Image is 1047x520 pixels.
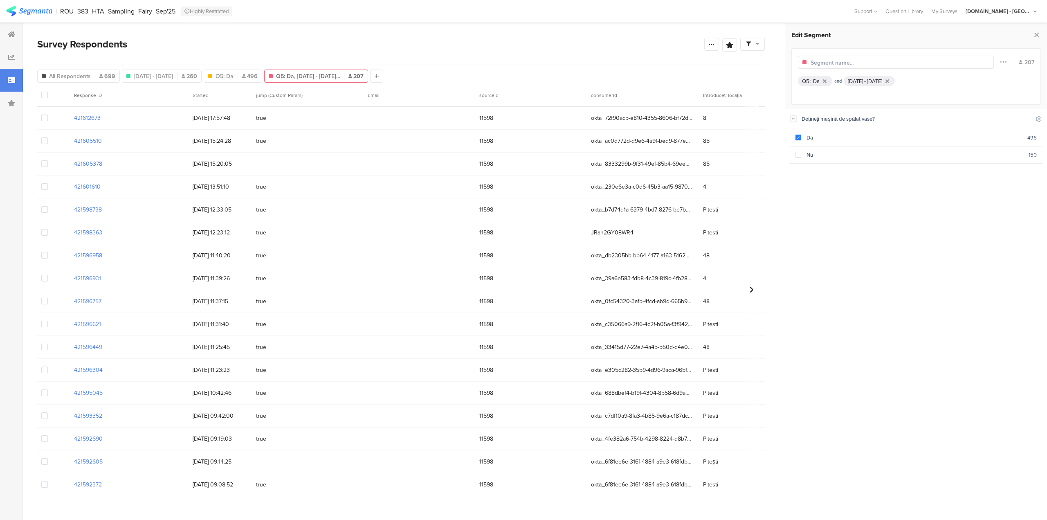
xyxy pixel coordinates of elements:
[801,151,1029,159] div: Nu
[182,72,197,81] span: 260
[74,480,102,489] section: 421592372
[193,343,248,351] span: [DATE] 11:25:45
[193,160,248,168] span: [DATE] 15:20:05
[703,92,805,99] section: Introduceți locația
[479,389,493,397] span: 11598
[256,228,359,237] span: true
[811,59,882,67] input: Segment name...
[74,228,102,237] section: 421598363
[1027,134,1037,142] div: 496
[256,343,359,351] span: true
[193,457,248,466] span: [DATE] 09:14:25
[256,412,359,420] span: true
[1019,58,1034,67] div: 207
[703,366,718,374] span: Pitesti
[99,72,115,81] span: 699
[703,480,718,489] span: Pitesti
[703,228,718,237] span: Pitesti
[74,297,101,306] section: 421596757
[479,251,493,260] span: 11598
[348,72,364,81] span: 207
[802,77,809,85] div: Q5
[256,434,359,443] span: true
[256,389,359,397] span: true
[591,366,692,374] span: okta_e305c282-35b9-4d96-9aca-965f5a719951
[591,228,634,237] span: JRan2GY08WR4
[479,343,493,351] span: 11598
[591,274,692,283] span: okta_39a6e583-fdb8-4c39-819c-4fb280e84d36
[591,412,692,420] span: okta_c7df10a9-8fa3-4b85-9e6a-c187dc6a0fb5
[479,182,493,191] span: 11598
[193,274,248,283] span: [DATE] 11:39:26
[479,114,493,122] span: 11598
[479,297,493,306] span: 11598
[256,251,359,260] span: true
[1029,151,1037,159] div: 150
[242,72,258,81] span: 496
[74,366,103,374] section: 421596304
[591,434,692,443] span: okta_4fe382a6-754b-4298-8224-d8b70a72f905
[193,412,248,420] span: [DATE] 09:42:00
[591,137,692,145] span: okta_ac0d772d-d9e6-4a9f-bed9-877e619c86fb
[703,320,718,329] span: Pitesti
[479,92,582,99] section: sourceId
[193,137,248,145] span: [DATE] 15:24:28
[591,457,692,466] span: okta_6f81ee6e-316f-4884-a9e3-618fdbcc663b
[193,92,209,99] span: Started
[256,114,359,122] span: true
[479,228,493,237] span: 11598
[591,297,692,306] span: okta_0fc54320-3afb-4fcd-ab9d-665b9088647b
[479,457,493,466] span: 11598
[479,137,493,145] span: 11598
[74,251,102,260] section: 421596958
[881,7,927,15] a: Question Library
[591,480,692,489] span: okta_6f81ee6e-316f-4884-a9e3-618fdbcc663b
[256,205,359,214] span: true
[193,320,248,329] span: [DATE] 11:31:40
[193,480,248,489] span: [DATE] 09:08:52
[854,5,877,18] div: Support
[193,182,248,191] span: [DATE] 13:51:10
[6,6,52,16] img: segmanta logo
[813,77,820,85] div: Da
[276,72,340,81] span: Q5: Da, [DATE] - [DATE]...
[479,160,493,168] span: 11598
[591,92,693,99] section: consumerId
[193,228,248,237] span: [DATE] 12:23:12
[703,274,706,283] span: 4
[256,480,359,489] span: true
[368,92,470,99] section: Email
[791,30,831,40] span: Edit Segment
[703,412,718,420] span: Pitesti
[56,7,57,16] div: |
[591,205,692,214] span: okta_b7d74d1a-6379-4bd7-8276-be7b7c57c866
[703,251,710,260] span: 48
[193,205,248,214] span: [DATE] 12:33:05
[256,137,359,145] span: true
[848,77,882,85] div: [DATE] - [DATE]
[703,114,706,122] span: 8
[591,160,692,168] span: okta_8333299b-9f31-49ef-85b4-69ee4395908c
[703,182,706,191] span: 4
[74,434,103,443] section: 421592690
[74,182,101,191] section: 421601610
[74,457,103,466] section: 421592605
[703,205,718,214] span: Pitesti
[703,160,710,168] span: 85
[74,92,102,99] span: Response ID
[927,7,962,15] div: My Surveys
[74,412,102,420] section: 421593352
[74,137,102,145] section: 421605510
[832,78,844,84] div: and
[193,389,248,397] span: [DATE] 10:42:46
[74,274,101,283] section: 421596931
[181,7,232,16] div: Highly Restricted
[591,251,692,260] span: okta_db2305bb-bb64-4177-a163-51625ad3e2e1
[591,389,692,397] span: okta_688dbef4-b19f-4304-8b58-6d9a499fe760
[479,366,493,374] span: 11598
[193,366,248,374] span: [DATE] 11:23:23
[193,297,248,306] span: [DATE] 11:37:15
[256,320,359,329] span: true
[966,7,1031,15] div: [DOMAIN_NAME] - [GEOGRAPHIC_DATA]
